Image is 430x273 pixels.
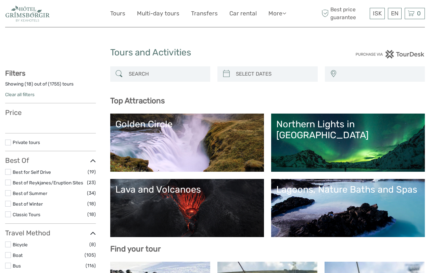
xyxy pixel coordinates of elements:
span: Best price guarantee [320,6,368,21]
a: Golden Circle [115,119,259,167]
a: Bicycle [13,242,28,247]
h3: Best Of [5,156,96,165]
a: Bus [13,263,21,269]
div: Lagoons, Nature Baths and Spas [276,184,420,195]
a: Car rental [229,9,257,18]
h1: Tours and Activities [110,47,320,58]
b: Find your tour [110,244,161,253]
a: Private tours [13,140,40,145]
div: Lava and Volcanoes [115,184,259,195]
a: Best of Winter [13,201,43,207]
h3: Price [5,108,96,117]
span: 0 [416,10,422,17]
a: More [268,9,286,18]
input: SEARCH [126,68,207,80]
label: 1755 [50,81,60,87]
b: Top Attractions [110,96,165,105]
a: Northern Lights in [GEOGRAPHIC_DATA] [276,119,420,167]
a: Lava and Volcanoes [115,184,259,232]
input: SELECT DATES [233,68,314,80]
a: Best of Reykjanes/Eruption Sites [13,180,83,185]
span: (19) [88,168,96,176]
div: Northern Lights in [GEOGRAPHIC_DATA] [276,119,420,141]
span: (18) [87,200,96,208]
a: Tours [110,9,125,18]
a: Clear all filters [5,92,35,97]
h3: Travel Method [5,229,96,237]
a: Transfers [191,9,218,18]
span: (8) [89,240,96,248]
a: Classic Tours [13,212,40,217]
span: (105) [85,251,96,259]
span: (34) [87,189,96,197]
img: PurchaseViaTourDesk.png [355,50,425,58]
div: EN [388,8,402,19]
strong: Filters [5,69,25,77]
div: Golden Circle [115,119,259,130]
a: Best for Self Drive [13,169,51,175]
span: (18) [87,210,96,218]
img: 2330-0b36fd34-6396-456d-bf6d-def7e598b057_logo_small.jpg [5,5,50,22]
span: ISK [373,10,382,17]
span: (23) [87,179,96,186]
label: 18 [26,81,31,87]
span: (116) [86,262,96,270]
a: Best of Summer [13,191,47,196]
a: Boat [13,252,23,258]
div: Showing ( ) out of ( ) tours [5,81,96,91]
a: Multi-day tours [137,9,179,18]
a: Lagoons, Nature Baths and Spas [276,184,420,232]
